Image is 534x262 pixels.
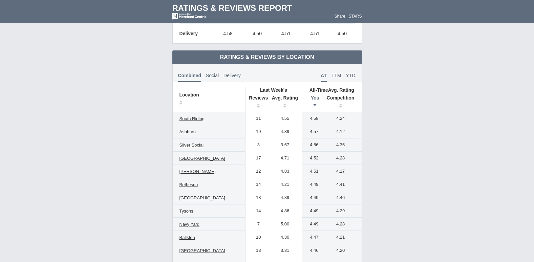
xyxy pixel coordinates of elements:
td: 4.52 [302,152,323,165]
a: [PERSON_NAME] [176,168,219,176]
span: All-Time [309,87,328,93]
td: 4.50 [329,24,355,44]
td: 4.39 [268,191,302,204]
a: [GEOGRAPHIC_DATA] [176,154,229,162]
td: 19 [245,125,268,138]
td: 10 [245,231,268,244]
a: Share [335,14,345,19]
th: Reviews: activate to sort column ascending [245,93,268,112]
a: Ashburn [176,128,199,136]
a: Navy Yard [176,220,203,228]
td: 4.24 [323,112,362,125]
td: 4.17 [323,165,362,178]
a: [GEOGRAPHIC_DATA] [176,247,229,255]
td: 5.00 [268,218,302,231]
td: 4.55 [268,112,302,125]
td: 3.67 [268,138,302,152]
a: Ballston [176,234,198,242]
td: 4.29 [323,204,362,218]
td: 4.49 [302,218,323,231]
td: 4.51 [302,165,323,178]
td: 4.58 [302,112,323,125]
th: Last Week's [245,87,302,93]
td: 3.31 [268,244,302,257]
td: 12 [245,165,268,178]
a: Tysons [176,207,197,215]
td: 4.20 [323,244,362,257]
td: 4.41 [323,178,362,191]
td: 3 [245,138,268,152]
span: Silver Social [179,143,204,148]
span: Bethesda [179,182,198,187]
a: STARS [348,14,362,19]
td: Delivery [179,24,213,44]
td: 4.21 [323,231,362,244]
td: 4.50 [242,24,272,44]
span: TTM [332,73,341,78]
a: [GEOGRAPHIC_DATA] [176,194,229,202]
td: 4.46 [323,191,362,204]
span: YTD [346,73,356,78]
span: Ashburn [179,129,196,134]
span: [PERSON_NAME] [179,169,216,174]
td: 4.86 [268,204,302,218]
td: 13 [245,244,268,257]
span: Navy Yard [179,222,200,227]
th: Competition: activate to sort column ascending [323,93,362,112]
th: Avg. Rating [302,87,362,93]
th: Location: activate to sort column ascending [173,87,245,112]
span: Delivery [223,73,241,78]
td: 14 [245,178,268,191]
span: [GEOGRAPHIC_DATA] [179,195,225,200]
td: 4.57 [302,125,323,138]
td: 4.83 [268,165,302,178]
td: 4.21 [268,178,302,191]
img: mc-powered-by-logo-white-103.png [172,13,207,20]
td: 4.71 [268,152,302,165]
td: 4.56 [302,138,323,152]
td: 4.36 [323,138,362,152]
td: 4.12 [323,125,362,138]
a: Bethesda [176,181,201,189]
td: 4.58 [213,24,243,44]
span: Ballston [179,235,195,240]
td: 4.49 [302,204,323,218]
td: 4.51 [300,24,329,44]
td: 4.28 [323,218,362,231]
td: 17 [245,152,268,165]
span: South Riding [179,116,205,121]
td: 4.47 [302,231,323,244]
th: Avg. Rating: activate to sort column ascending [268,93,302,112]
a: South Riding [176,115,208,123]
td: 4.28 [323,152,362,165]
a: Silver Social [176,141,207,149]
td: 18 [245,191,268,204]
th: You: activate to sort column ascending [302,93,323,112]
span: Tysons [179,209,193,214]
span: [GEOGRAPHIC_DATA] [179,156,225,161]
td: 11 [245,112,268,125]
span: Social [206,73,219,78]
td: 4.46 [302,244,323,257]
span: Combined [178,73,201,82]
span: [GEOGRAPHIC_DATA] [179,248,225,253]
td: 14 [245,204,268,218]
span: AT [321,73,327,82]
td: 4.49 [302,191,323,204]
span: | [346,14,347,19]
td: 4.49 [302,178,323,191]
td: 4.30 [268,231,302,244]
td: 4.89 [268,125,302,138]
td: 4.51 [272,24,300,44]
td: Ratings & Reviews by Location [172,50,362,64]
td: 7 [245,218,268,231]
